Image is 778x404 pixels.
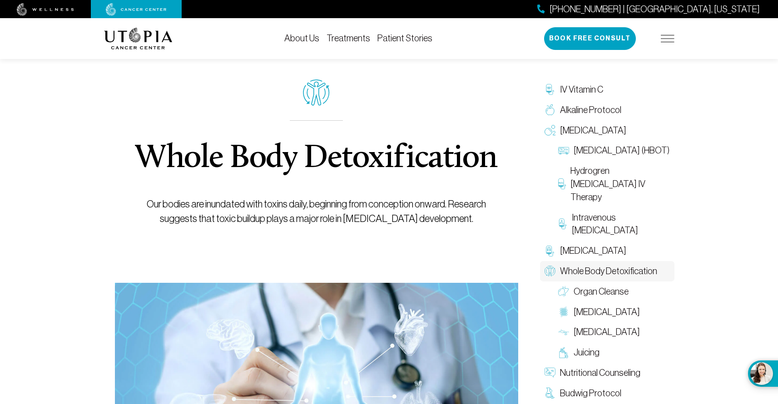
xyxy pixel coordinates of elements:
img: Hyperbaric Oxygen Therapy (HBOT) [558,145,569,156]
a: Alkaline Protocol [540,100,674,120]
span: [MEDICAL_DATA] [574,305,640,319]
a: About Us [284,33,319,43]
span: [PHONE_NUMBER] | [GEOGRAPHIC_DATA], [US_STATE] [550,3,760,16]
span: [MEDICAL_DATA] [574,325,640,339]
img: Oxygen Therapy [545,125,555,136]
span: Whole Body Detoxification [560,265,657,278]
img: Hydrogren Peroxide IV Therapy [558,178,566,189]
span: [MEDICAL_DATA] [560,244,626,257]
img: Alkaline Protocol [545,104,555,115]
a: Intravenous [MEDICAL_DATA] [554,207,674,241]
a: IV Vitamin C [540,79,674,100]
a: [MEDICAL_DATA] [554,302,674,322]
img: Colon Therapy [558,306,569,317]
a: Nutritional Counseling [540,363,674,383]
img: cancer center [106,3,167,16]
img: Organ Cleanse [558,286,569,297]
a: Hydrogren [MEDICAL_DATA] IV Therapy [554,161,674,207]
img: Intravenous Ozone Therapy [558,218,568,229]
p: Our bodies are inundated with toxins daily, beginning from conception onward. Research suggests t... [135,197,497,226]
img: Budwig Protocol [545,388,555,399]
a: [MEDICAL_DATA] (HBOT) [554,140,674,161]
span: Hydrogren [MEDICAL_DATA] IV Therapy [570,164,670,203]
h1: Whole Body Detoxification [135,143,497,175]
img: Juicing [558,347,569,358]
a: Budwig Protocol [540,383,674,404]
span: IV Vitamin C [560,83,603,96]
a: Patient Stories [377,33,432,43]
img: Chelation Therapy [545,246,555,256]
a: Juicing [554,342,674,363]
span: Alkaline Protocol [560,103,621,117]
img: icon [303,79,330,106]
img: wellness [17,3,74,16]
span: Intravenous [MEDICAL_DATA] [572,211,669,237]
span: Juicing [574,346,600,359]
a: [MEDICAL_DATA] [554,322,674,342]
span: Nutritional Counseling [560,366,640,379]
span: Budwig Protocol [560,387,621,400]
a: [MEDICAL_DATA] [540,120,674,141]
a: [PHONE_NUMBER] | [GEOGRAPHIC_DATA], [US_STATE] [537,3,760,16]
span: [MEDICAL_DATA] [560,124,626,137]
button: Book Free Consult [544,27,636,50]
img: Nutritional Counseling [545,367,555,378]
span: [MEDICAL_DATA] (HBOT) [574,144,669,157]
img: Whole Body Detoxification [545,266,555,276]
img: logo [104,28,173,49]
a: Whole Body Detoxification [540,261,674,281]
img: icon-hamburger [661,35,674,42]
span: Organ Cleanse [574,285,629,298]
a: Treatments [327,33,370,43]
img: IV Vitamin C [545,84,555,95]
a: Organ Cleanse [554,281,674,302]
a: [MEDICAL_DATA] [540,241,674,261]
img: Lymphatic Massage [558,327,569,338]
